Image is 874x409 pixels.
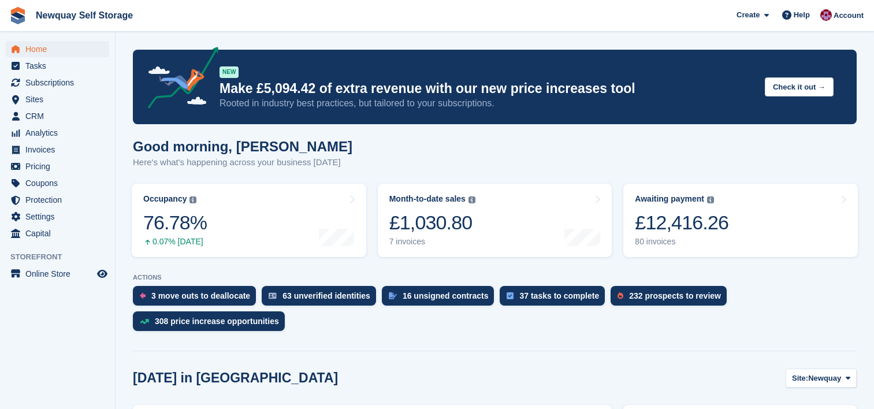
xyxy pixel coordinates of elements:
a: 37 tasks to complete [500,286,611,311]
span: Account [834,10,864,21]
p: Rooted in industry best practices, but tailored to your subscriptions. [220,97,756,110]
a: menu [6,209,109,225]
a: menu [6,158,109,174]
span: Online Store [25,266,95,282]
a: menu [6,125,109,141]
a: menu [6,41,109,57]
p: ACTIONS [133,274,857,281]
span: Protection [25,192,95,208]
img: prospect-51fa495bee0391a8d652442698ab0144808aea92771e9ea1ae160a38d050c398.svg [618,292,623,299]
img: stora-icon-8386f47178a22dfd0bd8f6a31ec36ba5ce8667c1dd55bd0f319d3a0aa187defe.svg [9,7,27,24]
div: £1,030.80 [389,211,475,235]
a: menu [6,142,109,158]
a: menu [6,58,109,74]
span: Capital [25,225,95,241]
span: Create [737,9,760,21]
img: contract_signature_icon-13c848040528278c33f63329250d36e43548de30e8caae1d1a13099fd9432cc5.svg [389,292,397,299]
div: £12,416.26 [635,211,728,235]
span: Settings [25,209,95,225]
a: 16 unsigned contracts [382,286,500,311]
div: 80 invoices [635,237,728,247]
div: Occupancy [143,194,187,204]
h1: Good morning, [PERSON_NAME] [133,139,352,154]
a: menu [6,266,109,282]
div: 308 price increase opportunities [155,317,279,326]
a: Month-to-date sales £1,030.80 7 invoices [378,184,612,257]
img: price-adjustments-announcement-icon-8257ccfd72463d97f412b2fc003d46551f7dbcb40ab6d574587a9cd5c0d94... [138,47,219,113]
a: 3 move outs to deallocate [133,286,262,311]
span: Site: [792,373,808,384]
button: Check it out → [765,77,834,96]
span: Invoices [25,142,95,158]
p: Here's what's happening across your business [DATE] [133,156,352,169]
a: Newquay Self Storage [31,6,137,25]
div: NEW [220,66,239,78]
div: 16 unsigned contracts [403,291,489,300]
a: menu [6,75,109,91]
a: 308 price increase opportunities [133,311,291,337]
span: Subscriptions [25,75,95,91]
img: icon-info-grey-7440780725fd019a000dd9b08b2336e03edf1995a4989e88bcd33f0948082b44.svg [189,196,196,203]
a: Awaiting payment £12,416.26 80 invoices [623,184,858,257]
span: Help [794,9,810,21]
a: Preview store [95,267,109,281]
button: Site: Newquay [786,369,857,388]
a: menu [6,91,109,107]
a: 63 unverified identities [262,286,382,311]
a: menu [6,175,109,191]
div: Awaiting payment [635,194,704,204]
img: icon-info-grey-7440780725fd019a000dd9b08b2336e03edf1995a4989e88bcd33f0948082b44.svg [707,196,714,203]
div: 232 prospects to review [629,291,721,300]
img: move_outs_to_deallocate_icon-f764333ba52eb49d3ac5e1228854f67142a1ed5810a6f6cc68b1a99e826820c5.svg [140,292,146,299]
span: CRM [25,108,95,124]
a: 232 prospects to review [611,286,732,311]
span: Sites [25,91,95,107]
img: icon-info-grey-7440780725fd019a000dd9b08b2336e03edf1995a4989e88bcd33f0948082b44.svg [468,196,475,203]
p: Make £5,094.42 of extra revenue with our new price increases tool [220,80,756,97]
a: menu [6,225,109,241]
a: menu [6,192,109,208]
div: 63 unverified identities [282,291,370,300]
span: Home [25,41,95,57]
span: Pricing [25,158,95,174]
img: Paul Upson [820,9,832,21]
a: Occupancy 76.78% 0.07% [DATE] [132,184,366,257]
div: 76.78% [143,211,207,235]
div: 37 tasks to complete [519,291,599,300]
span: Tasks [25,58,95,74]
div: 7 invoices [389,237,475,247]
div: 0.07% [DATE] [143,237,207,247]
span: Newquay [808,373,841,384]
h2: [DATE] in [GEOGRAPHIC_DATA] [133,370,338,386]
span: Storefront [10,251,115,263]
div: Month-to-date sales [389,194,466,204]
a: menu [6,108,109,124]
span: Analytics [25,125,95,141]
img: price_increase_opportunities-93ffe204e8149a01c8c9dc8f82e8f89637d9d84a8eef4429ea346261dce0b2c0.svg [140,319,149,324]
div: 3 move outs to deallocate [151,291,250,300]
img: task-75834270c22a3079a89374b754ae025e5fb1db73e45f91037f5363f120a921f8.svg [507,292,514,299]
img: verify_identity-adf6edd0f0f0b5bbfe63781bf79b02c33cf7c696d77639b501bdc392416b5a36.svg [269,292,277,299]
span: Coupons [25,175,95,191]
